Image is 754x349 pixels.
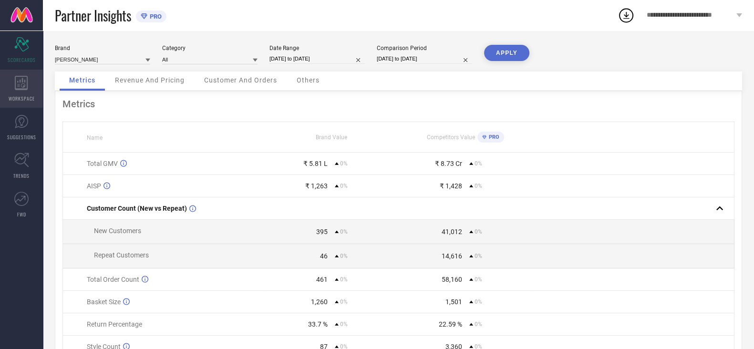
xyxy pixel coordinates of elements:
span: AISP [87,182,101,190]
span: WORKSPACE [9,95,35,102]
div: v 4.0.25 [27,15,47,23]
div: 395 [316,228,328,236]
div: Brand [55,45,150,51]
span: Customer Count (New vs Repeat) [87,205,187,212]
div: 461 [316,276,328,283]
span: Total Order Count [87,276,139,283]
span: 0% [340,253,348,259]
div: Domain Overview [36,56,85,62]
span: 0% [340,160,348,167]
img: tab_keywords_by_traffic_grey.svg [95,55,103,63]
span: 0% [340,228,348,235]
div: 14,616 [442,252,462,260]
div: ₹ 1,263 [305,182,328,190]
span: 0% [475,276,482,283]
span: 0% [475,183,482,189]
div: ₹ 1,428 [440,182,462,190]
img: website_grey.svg [15,25,23,32]
img: tab_domain_overview_orange.svg [26,55,33,63]
span: Total GMV [87,160,118,167]
span: 0% [475,253,482,259]
span: Repeat Customers [94,251,149,259]
span: FWD [17,211,26,218]
span: 0% [475,298,482,305]
span: SUGGESTIONS [7,133,36,141]
div: Keywords by Traffic [105,56,161,62]
span: 0% [340,298,348,305]
div: Domain: [DOMAIN_NAME] [25,25,105,32]
span: 0% [475,160,482,167]
div: 1,501 [445,298,462,306]
span: Basket Size [87,298,121,306]
span: 0% [340,183,348,189]
span: 0% [475,228,482,235]
span: Name [87,134,103,141]
div: 58,160 [442,276,462,283]
span: 0% [340,276,348,283]
span: New Customers [94,227,141,235]
div: Metrics [62,98,734,110]
div: ₹ 8.73 Cr [435,160,462,167]
input: Select date range [269,54,365,64]
span: SCORECARDS [8,56,36,63]
div: Date Range [269,45,365,51]
div: 1,260 [311,298,328,306]
span: Competitors Value [427,134,475,141]
span: Revenue And Pricing [115,76,185,84]
span: 0% [340,321,348,328]
span: TRENDS [13,172,30,179]
div: Open download list [618,7,635,24]
span: Others [297,76,320,84]
input: Select comparison period [377,54,472,64]
span: PRO [147,13,162,20]
div: ₹ 5.81 L [303,160,328,167]
div: Category [162,45,258,51]
span: Partner Insights [55,6,131,25]
div: 41,012 [442,228,462,236]
span: 0% [475,321,482,328]
span: PRO [486,134,499,140]
div: 22.59 % [439,320,462,328]
span: Customer And Orders [204,76,277,84]
div: 33.7 % [308,320,328,328]
span: Brand Value [316,134,347,141]
button: APPLY [484,45,529,61]
div: 46 [320,252,328,260]
span: Metrics [69,76,95,84]
span: Return Percentage [87,320,142,328]
img: logo_orange.svg [15,15,23,23]
div: Comparison Period [377,45,472,51]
